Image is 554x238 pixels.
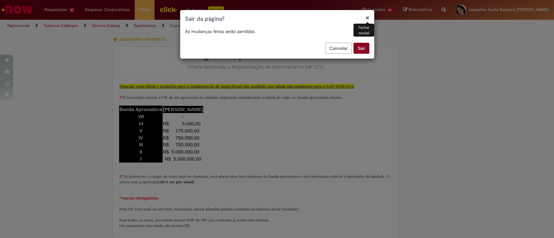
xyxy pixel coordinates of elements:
h1: Sair da página? [185,15,369,23]
button: Sair [353,43,369,54]
div: Fechar modal [353,24,374,37]
button: Fechar modal [365,14,369,21]
button: Cancelar [325,43,352,54]
p: As mudanças feitas serão perdidas. [185,28,369,35]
